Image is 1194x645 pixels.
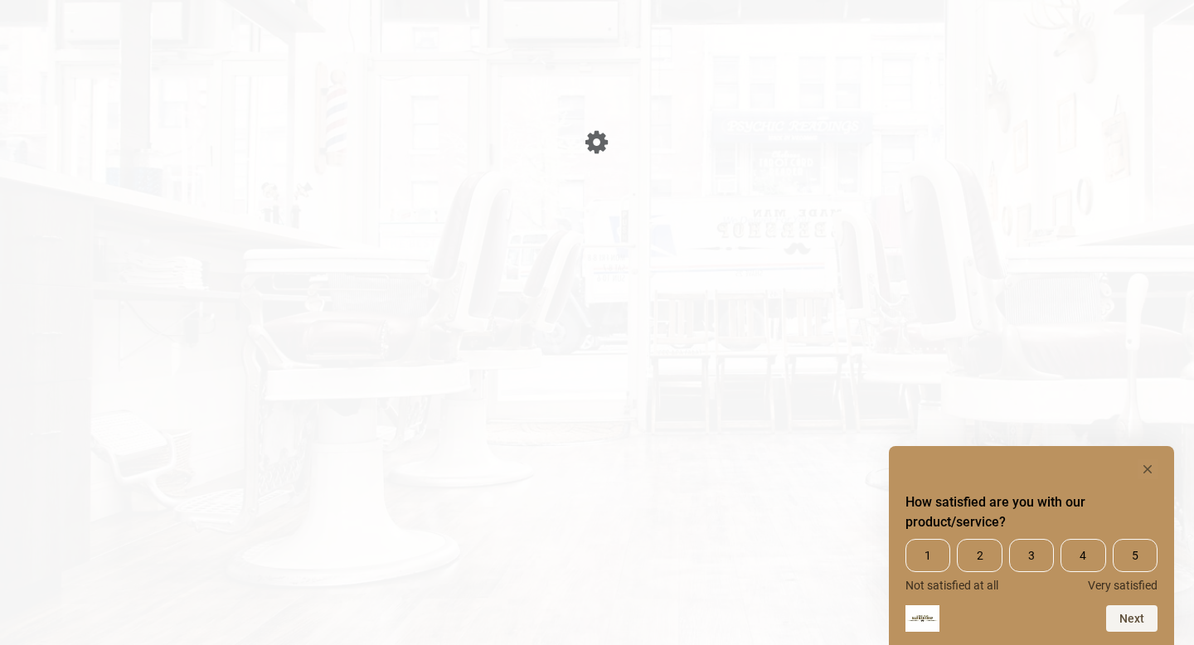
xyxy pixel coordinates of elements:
[1106,605,1158,632] button: Next question
[905,539,950,572] span: 1
[1138,459,1158,479] button: Hide survey
[957,539,1002,572] span: 2
[905,539,1158,592] div: How satisfied are you with our product/service? Select an option from 1 to 5, with 1 being Not sa...
[1088,579,1158,592] span: Very satisfied
[1009,539,1054,572] span: 3
[1061,539,1105,572] span: 4
[1113,539,1158,572] span: 5
[905,492,1158,532] h2: How satisfied are you with our product/service? Select an option from 1 to 5, with 1 being Not sa...
[905,459,1158,632] div: How satisfied are you with our product/service? Select an option from 1 to 5, with 1 being Not sa...
[905,579,998,592] span: Not satisfied at all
